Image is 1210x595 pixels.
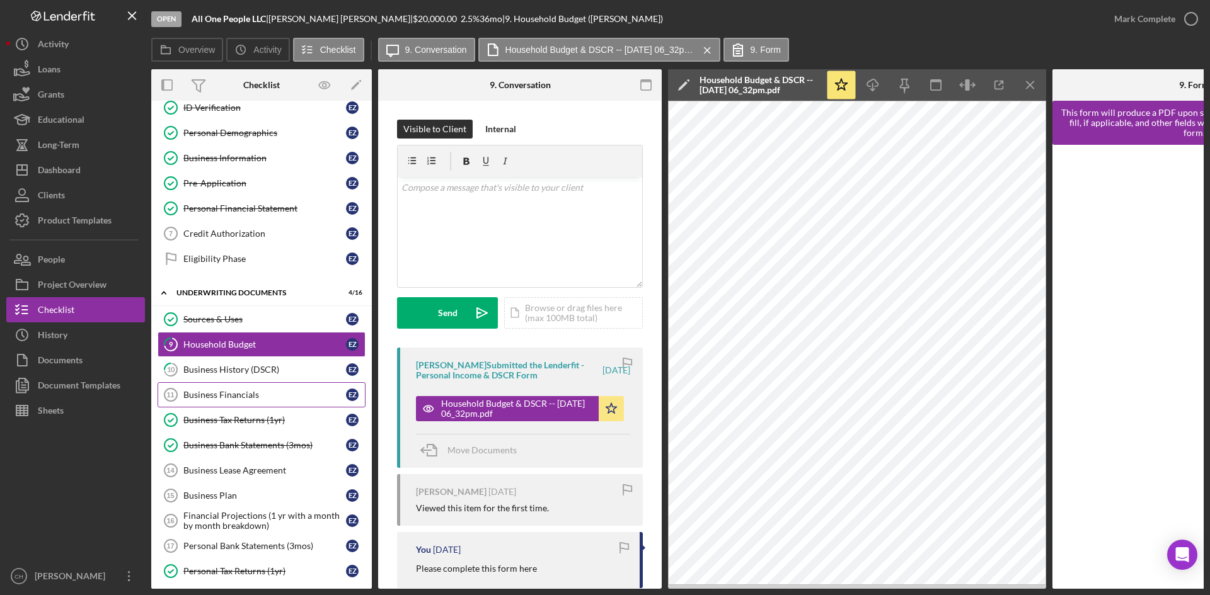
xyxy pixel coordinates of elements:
tspan: 11 [166,391,174,399]
div: E Z [346,464,359,477]
a: Pre-ApplicationEZ [158,171,366,196]
a: 16Financial Projections (1 yr with a month by month breakdown)EZ [158,508,366,533]
div: Checklist [243,80,280,90]
a: Personal Tax Returns (1yr)EZ [158,558,366,584]
label: Activity [253,45,281,55]
button: Visible to Client [397,120,473,139]
tspan: 10 [167,365,175,373]
div: Personal Demographics [183,128,346,138]
div: E Z [346,414,359,426]
a: Personal Financial StatementEZ [158,196,366,221]
div: 9. Form [1179,80,1209,90]
tspan: 16 [166,517,174,524]
button: Internal [479,120,522,139]
time: 2025-07-22 22:32 [602,365,630,375]
label: Overview [178,45,215,55]
div: Business Tax Returns (1yr) [183,415,346,425]
div: [PERSON_NAME] [PERSON_NAME] | [268,14,413,24]
div: Open Intercom Messenger [1167,540,1197,570]
div: Personal Bank Statements (3mos) [183,541,346,551]
div: E Z [346,127,359,139]
div: 2.5 % [461,14,480,24]
div: 9. Conversation [490,80,551,90]
button: CH[PERSON_NAME] [6,564,145,589]
button: Move Documents [416,434,529,466]
div: 36 mo [480,14,502,24]
text: CH [14,573,23,580]
div: E Z [346,388,359,401]
div: Household Budget & DSCR -- [DATE] 06_32pm.pdf [700,75,819,95]
a: Business InformationEZ [158,145,366,171]
label: Checklist [320,45,356,55]
div: E Z [346,252,359,265]
div: Business Information [183,153,346,163]
div: Viewed this item for the first time. [416,503,549,513]
div: Business History (DSCR) [183,365,346,375]
a: 9Household BudgetEZ [158,332,366,357]
div: Financial Projections (1 yr with a month by month breakdown) [183,511,346,531]
div: E Z [346,489,359,502]
b: All One People LLC [192,13,266,24]
div: E Z [346,363,359,376]
div: $20,000.00 [413,14,461,24]
span: Move Documents [447,445,517,455]
div: Sheets [38,398,64,426]
a: 14Business Lease AgreementEZ [158,458,366,483]
div: E Z [346,439,359,451]
div: Sources & Uses [183,314,346,324]
a: 17Personal Bank Statements (3mos)EZ [158,533,366,558]
tspan: 14 [166,467,175,474]
div: Eligibility Phase [183,254,346,264]
p: Please complete this form here [416,562,537,575]
div: | 9. Household Budget ([PERSON_NAME]) [502,14,663,24]
tspan: 7 [169,230,173,237]
div: | [192,14,268,24]
div: Business Bank Statements (3mos) [183,440,346,450]
button: Overview [151,38,223,62]
div: Business Financials [183,390,346,400]
div: Business Plan [183,490,346,501]
div: Visible to Client [403,120,466,139]
div: [PERSON_NAME] [32,564,113,592]
label: Household Budget & DSCR -- [DATE] 06_32pm.pdf [505,45,694,55]
div: Underwriting Documents [176,289,331,297]
a: 7Credit AuthorizationEZ [158,221,366,246]
button: Sheets [6,398,145,423]
tspan: 17 [166,542,174,550]
a: 10Business History (DSCR)EZ [158,357,366,382]
a: ID VerificationEZ [158,95,366,120]
a: Eligibility PhaseEZ [158,246,366,271]
div: E Z [346,101,359,114]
